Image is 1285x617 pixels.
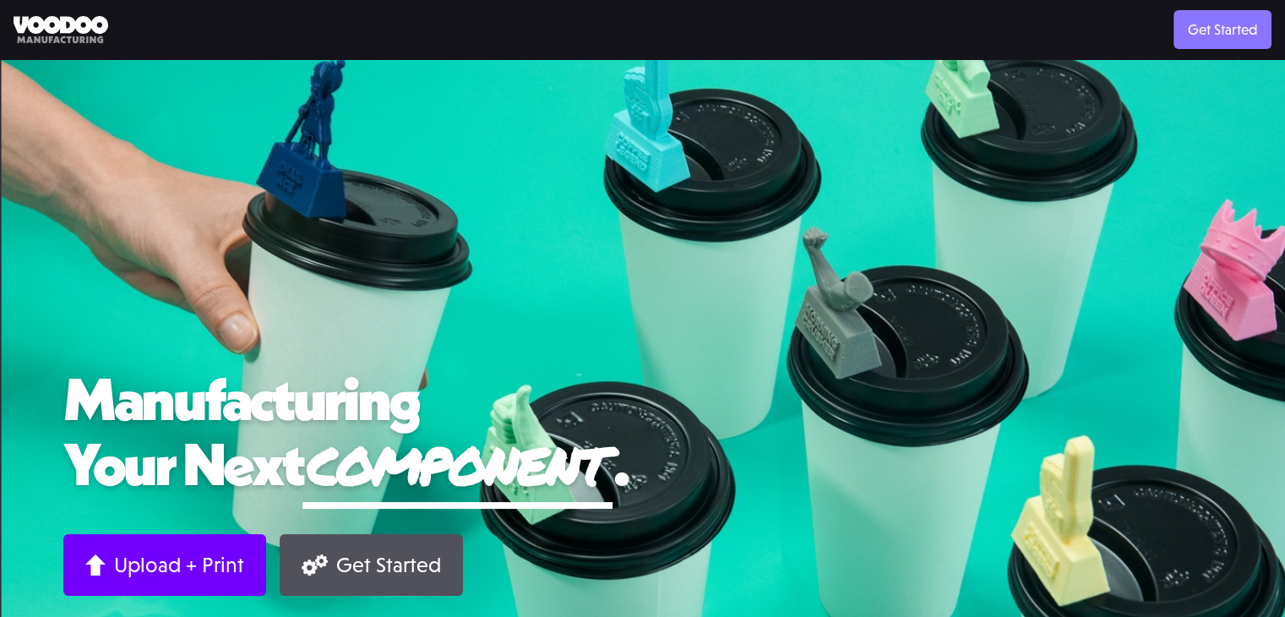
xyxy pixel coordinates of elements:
[1173,10,1271,49] a: Get Started
[302,428,612,501] span: component
[114,552,244,578] div: Upload + Print
[302,554,328,576] img: Gears
[336,552,441,578] div: Get Started
[14,16,108,44] img: Voodoo Manufacturing logo
[85,554,106,576] img: Arrow up
[63,534,266,596] a: Upload + Print
[280,534,463,596] a: Get Started
[63,366,1222,509] h1: Manufacturing Your Next .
